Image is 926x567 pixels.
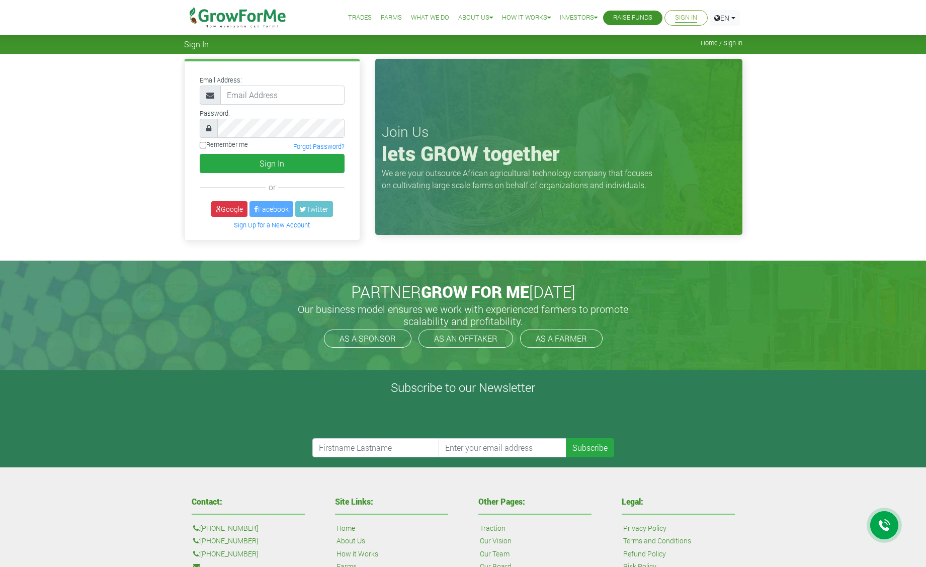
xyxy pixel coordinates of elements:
a: EN [710,10,740,26]
input: Email Address [220,86,345,105]
p: : [193,535,303,546]
h4: Contact: [192,498,305,506]
label: Email Address: [200,75,242,85]
span: GROW FOR ME [421,281,529,302]
a: Our Team [480,548,510,559]
a: Raise Funds [613,13,652,23]
h4: Other Pages: [478,498,592,506]
h3: Join Us [382,123,736,140]
a: [PHONE_NUMBER] [200,548,258,559]
p: We are your outsource African agricultural technology company that focuses on cultivating large s... [382,167,658,191]
a: About Us [458,13,493,23]
a: Farms [381,13,402,23]
a: Refund Policy [623,548,666,559]
label: Password: [200,109,230,118]
div: or [200,181,345,193]
a: Privacy Policy [623,523,666,534]
p: : [193,548,303,559]
a: AS A FARMER [520,330,603,348]
span: Home / Sign In [701,39,742,47]
button: Sign In [200,154,345,173]
input: Remember me [200,142,206,148]
a: Sign In [675,13,697,23]
button: Subscribe [566,438,614,457]
iframe: reCAPTCHA [312,399,465,438]
a: Traction [480,523,506,534]
a: AS AN OFFTAKER [418,330,513,348]
a: Terms and Conditions [623,535,691,546]
h5: Our business model ensures we work with experienced farmers to promote scalability and profitabil... [287,303,639,327]
a: Sign Up for a New Account [234,221,310,229]
a: How it Works [336,548,378,559]
a: Investors [560,13,598,23]
a: AS A SPONSOR [324,330,411,348]
h4: Legal: [622,498,735,506]
a: Our Vision [480,535,512,546]
a: Trades [348,13,372,23]
h1: lets GROW together [382,141,736,166]
h4: Subscribe to our Newsletter [13,380,913,395]
a: Google [211,201,247,217]
h4: Site Links: [335,498,448,506]
span: Sign In [184,39,209,49]
a: About Us [336,535,365,546]
label: Remember me [200,140,248,149]
input: Enter your email address [439,438,566,457]
a: How it Works [502,13,551,23]
p: : [193,523,303,534]
a: [PHONE_NUMBER] [200,523,258,534]
input: Firstname Lastname [312,438,440,457]
a: What We Do [411,13,449,23]
h2: PARTNER [DATE] [188,282,738,301]
a: Forgot Password? [293,142,345,150]
a: [PHONE_NUMBER] [200,535,258,546]
a: Home [336,523,355,534]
